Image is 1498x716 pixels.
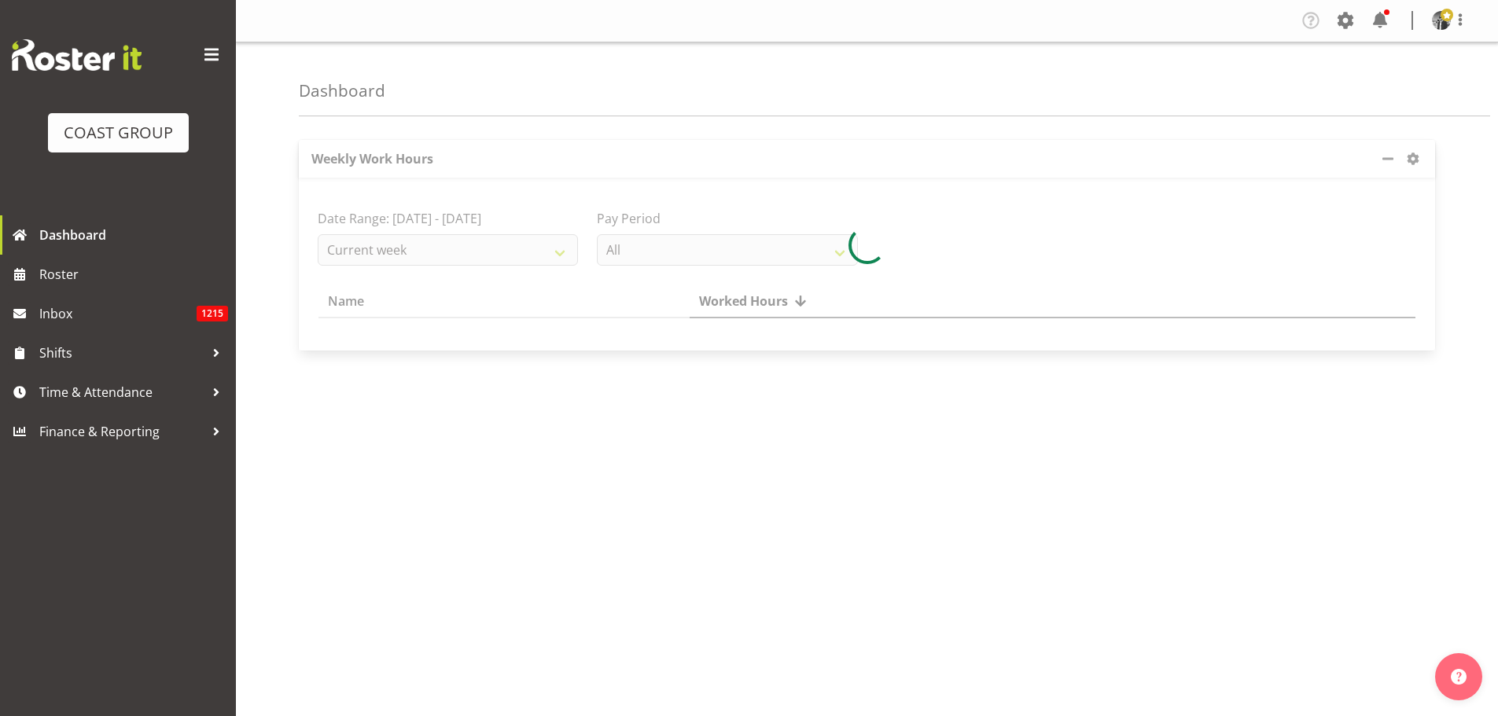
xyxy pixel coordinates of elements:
[1432,11,1451,30] img: stefaan-simons7cdb5eda7cf2d86be9a9309e83275074.png
[299,82,385,100] h4: Dashboard
[1451,669,1467,685] img: help-xxl-2.png
[39,420,204,443] span: Finance & Reporting
[197,306,228,321] span: 1215
[39,341,204,365] span: Shifts
[12,39,142,71] img: Rosterit website logo
[39,380,204,404] span: Time & Attendance
[39,223,228,247] span: Dashboard
[39,302,197,325] span: Inbox
[39,263,228,286] span: Roster
[64,121,173,145] div: COAST GROUP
